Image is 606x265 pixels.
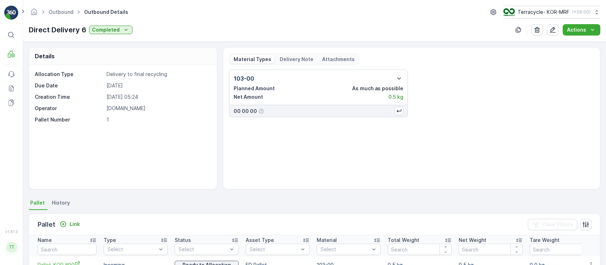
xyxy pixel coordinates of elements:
[175,237,191,244] p: Status
[258,108,264,114] div: Help Tooltip Icon
[503,6,600,18] button: Terracycle- KOR-MRF(+09:00)
[503,8,515,16] img: image_2LJT5Wt.png
[179,246,228,253] p: Select
[49,9,73,15] a: Outbound
[459,237,486,244] p: Net Weight
[107,71,210,78] p: Delivery to final recycling
[35,116,104,123] p: Pallet Number
[317,237,337,244] p: Material
[321,246,370,253] p: Select
[234,56,271,63] p: Material Types
[4,6,18,20] img: logo
[104,237,116,244] p: Type
[352,85,403,92] p: As much as possible
[4,229,18,234] span: v 1.47.3
[388,237,419,244] p: Total Weight
[518,9,569,16] p: Terracycle- KOR-MRF
[542,221,573,228] p: Clear Filters
[35,71,104,78] p: Allocation Type
[107,82,210,89] p: [DATE]
[35,52,55,60] p: Details
[35,82,104,89] p: Due Date
[563,24,600,36] button: Actions
[35,93,104,101] p: Creation Time
[322,56,355,63] p: Attachments
[280,56,313,63] p: Delivery Note
[35,105,104,112] p: Operator
[92,26,120,33] p: Completed
[459,244,523,255] input: Search
[107,93,210,101] p: [DATE] 05:24
[70,221,80,228] p: Link
[530,244,594,255] input: Search
[38,244,97,255] input: Search
[234,93,263,101] p: Net Amount
[388,244,452,255] input: Search
[234,74,254,83] p: 103-00
[6,242,17,253] div: TT
[567,26,586,33] p: Actions
[57,220,83,228] button: Link
[89,26,132,34] button: Completed
[107,116,210,123] p: 1
[528,219,577,230] button: Clear Filters
[30,11,38,17] a: Homepage
[29,25,86,35] p: Direct Delivery 6
[52,199,70,206] span: History
[250,246,299,253] p: Select
[107,105,210,112] p: [DOMAIN_NAME]
[246,237,274,244] p: Asset Type
[38,237,52,244] p: Name
[83,9,130,16] span: Outbound Details
[234,85,275,92] p: Planned Amount
[108,246,157,253] p: Select
[388,93,403,101] p: 0.5 kg
[30,199,45,206] span: Pallet
[572,9,590,15] p: ( +09:00 )
[530,237,559,244] p: Tare Weight
[38,220,55,229] p: Pallet
[4,235,18,259] button: TT
[234,108,257,115] p: 00 00 00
